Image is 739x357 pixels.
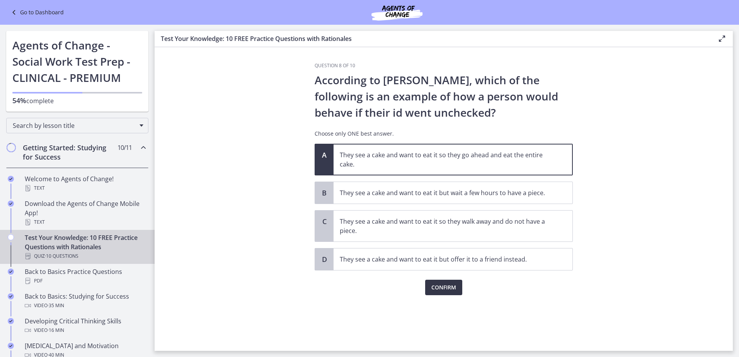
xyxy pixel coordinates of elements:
[25,301,145,310] div: Video
[340,150,551,169] p: They see a cake and want to eat it so they go ahead and eat the entire cake.
[315,63,573,69] h3: Question 8 of 10
[25,276,145,286] div: PDF
[320,217,329,226] span: C
[25,267,145,286] div: Back to Basics Practice Questions
[8,176,14,182] i: Completed
[25,218,145,227] div: Text
[25,292,145,310] div: Back to Basics: Studying for Success
[48,326,64,335] span: · 16 min
[431,283,456,292] span: Confirm
[8,269,14,275] i: Completed
[6,118,148,133] div: Search by lesson title
[320,150,329,160] span: A
[315,130,573,138] p: Choose only ONE best answer.
[25,199,145,227] div: Download the Agents of Change Mobile App!
[23,143,117,161] h2: Getting Started: Studying for Success
[12,96,26,105] span: 54%
[8,343,14,349] i: Completed
[117,143,132,152] span: 10 / 11
[25,184,145,193] div: Text
[340,255,551,264] p: They see a cake and want to eat it but offer it to a friend instead.
[161,34,705,43] h3: Test Your Knowledge: 10 FREE Practice Questions with Rationales
[25,233,145,261] div: Test Your Knowledge: 10 FREE Practice Questions with Rationales
[12,37,142,86] h1: Agents of Change - Social Work Test Prep - CLINICAL - PREMIUM
[320,188,329,197] span: B
[13,121,136,130] span: Search by lesson title
[25,174,145,193] div: Welcome to Agents of Change!
[340,217,551,235] p: They see a cake and want to eat it so they walk away and do not have a piece.
[25,326,145,335] div: Video
[320,255,329,264] span: D
[48,301,64,310] span: · 35 min
[25,252,145,261] div: Quiz
[12,96,142,105] p: complete
[25,316,145,335] div: Developing Critical Thinking Skills
[351,3,443,22] img: Agents of Change
[8,201,14,207] i: Completed
[425,280,462,295] button: Confirm
[8,318,14,324] i: Completed
[45,252,78,261] span: · 10 Questions
[8,293,14,299] i: Completed
[340,188,551,197] p: They see a cake and want to eat it but wait a few hours to have a piece.
[315,72,573,121] p: According to [PERSON_NAME], which of the following is an example of how a person would behave if ...
[9,8,64,17] a: Go to Dashboard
